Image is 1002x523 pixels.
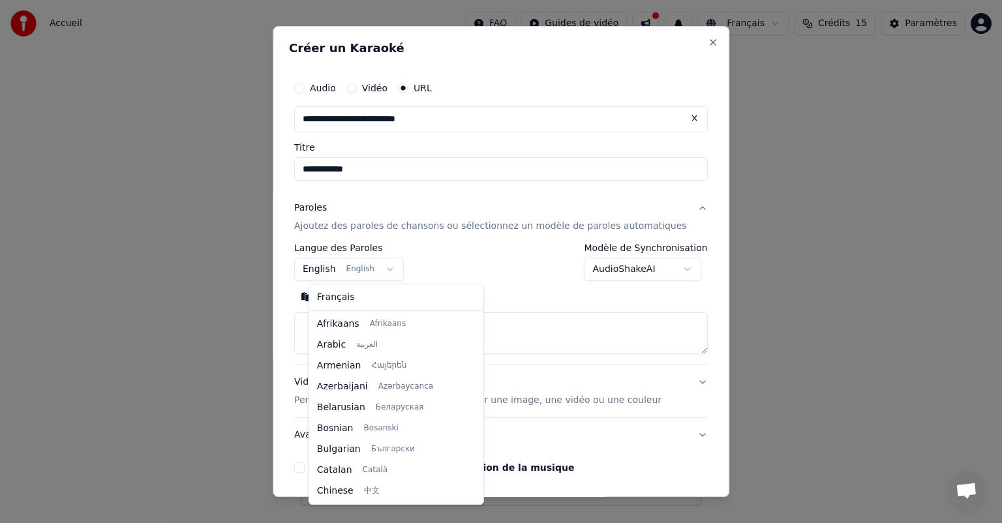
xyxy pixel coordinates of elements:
span: Chinese [317,485,354,498]
span: Bosanski [363,423,398,434]
span: Bosnian [317,422,354,435]
span: Arabic [317,338,346,351]
span: Afrikaans [370,319,406,329]
span: Български [371,444,415,455]
span: Հայերեն [371,361,406,371]
span: Français [317,291,355,304]
span: Afrikaans [317,318,359,331]
span: 中文 [364,486,380,496]
span: Azerbaijani [317,380,368,393]
span: Català [363,465,387,475]
span: Catalan [317,464,352,477]
span: Belarusian [317,401,365,414]
span: Беларуская [376,402,424,413]
span: Azərbaycanca [378,381,433,392]
span: Armenian [317,359,361,372]
span: العربية [356,340,378,350]
span: Bulgarian [317,443,361,456]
